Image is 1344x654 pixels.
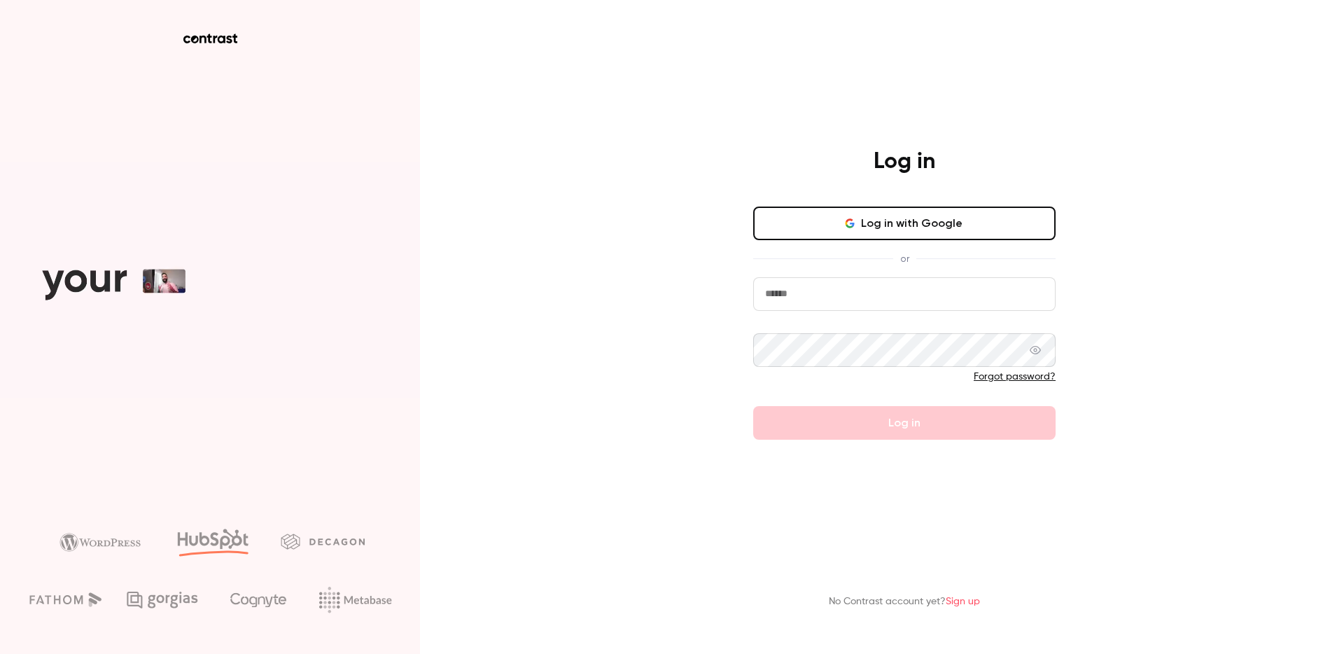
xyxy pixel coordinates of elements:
img: decagon [281,534,365,549]
a: Forgot password? [974,372,1056,382]
h4: Log in [874,148,935,176]
span: or [893,251,916,266]
button: Log in with Google [753,207,1056,240]
a: Sign up [946,597,980,606]
p: No Contrast account yet? [829,594,980,609]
